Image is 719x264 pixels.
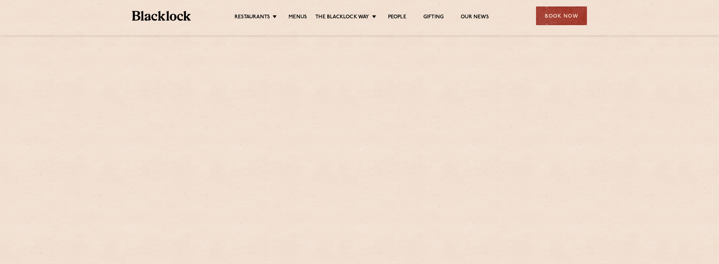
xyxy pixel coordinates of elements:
img: BL_Textured_Logo-footer-cropped.svg [132,11,191,21]
a: Our News [461,14,489,21]
div: Book Now [536,6,587,25]
a: People [388,14,406,21]
a: Restaurants [235,14,270,21]
a: Menus [289,14,307,21]
a: Gifting [423,14,444,21]
a: The Blacklock Way [315,14,369,21]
